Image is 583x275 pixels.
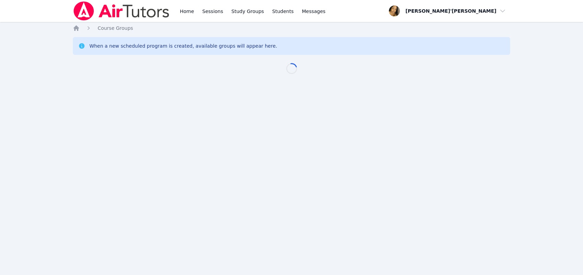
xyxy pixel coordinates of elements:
[73,25,510,32] nav: Breadcrumb
[98,25,133,31] span: Course Groups
[73,1,170,21] img: Air Tutors
[98,25,133,32] a: Course Groups
[302,8,326,15] span: Messages
[89,43,277,49] div: When a new scheduled program is created, available groups will appear here.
